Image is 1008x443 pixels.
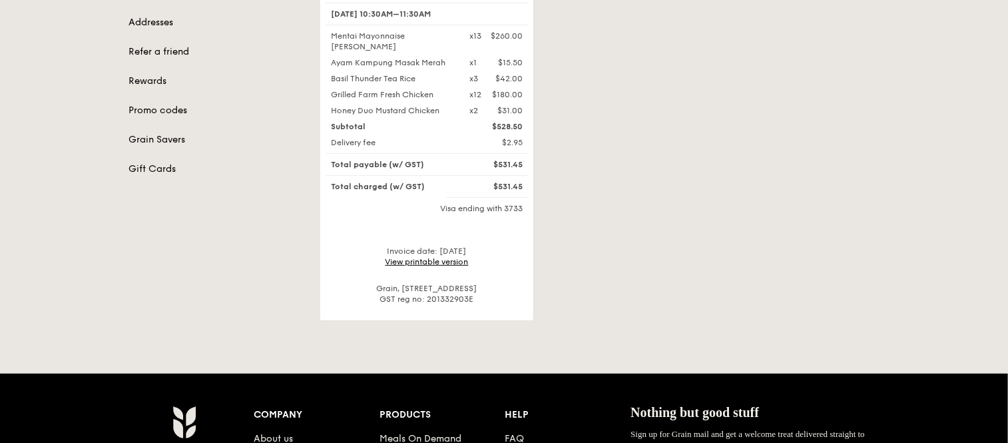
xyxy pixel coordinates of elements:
div: Invoice date: [DATE] [326,246,528,267]
a: Grain Savers [128,133,304,147]
div: $528.50 [461,121,531,132]
div: x12 [469,89,481,100]
a: Refer a friend [128,45,304,59]
div: $180.00 [492,89,523,100]
div: $2.95 [461,137,531,148]
div: Visa ending with 3733 [326,203,528,214]
div: $31.00 [497,105,523,116]
div: $15.50 [498,57,523,68]
div: $531.45 [461,181,531,192]
a: Rewards [128,75,304,88]
div: Ayam Kampung Masak Merah [323,57,461,68]
div: Total charged (w/ GST) [323,181,461,192]
div: Basil Thunder Tea Rice [323,73,461,84]
div: Honey Duo Mustard Chicken [323,105,461,116]
img: Grain [172,406,196,439]
div: Grain, [STREET_ADDRESS] GST reg no: 201332903E [326,283,528,304]
div: x3 [469,73,478,84]
div: Grilled Farm Fresh Chicken [323,89,461,100]
div: Company [254,406,379,424]
a: View printable version [385,257,469,266]
a: Addresses [128,16,304,29]
a: Promo codes [128,104,304,117]
div: Mentai Mayonnaise [PERSON_NAME] [323,31,461,52]
div: Help [505,406,631,424]
div: x2 [469,105,478,116]
span: Total payable (w/ GST) [331,160,424,169]
div: [DATE] 10:30AM–11:30AM [326,3,528,25]
div: x1 [469,57,477,68]
div: $42.00 [495,73,523,84]
span: Nothing but good stuff [630,405,759,420]
a: Gift Cards [128,163,304,176]
div: Products [379,406,505,424]
div: Delivery fee [323,137,461,148]
div: x13 [469,31,481,41]
div: $260.00 [491,31,523,41]
div: $531.45 [461,159,531,170]
div: Subtotal [323,121,461,132]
